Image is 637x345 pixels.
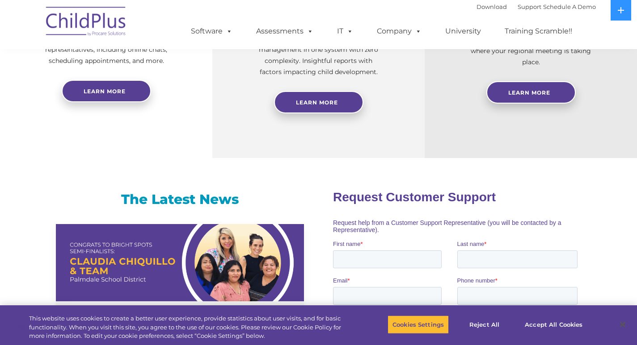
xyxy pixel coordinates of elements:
[368,22,430,40] a: Company
[486,81,576,104] a: Learn More
[496,22,581,40] a: Training Scramble!!
[296,99,338,106] span: Learn More
[247,22,322,40] a: Assessments
[29,314,350,341] div: This website uses cookies to create a better user experience, provide statistics about user visit...
[613,315,633,334] button: Close
[518,3,541,10] a: Support
[477,3,596,10] font: |
[520,315,587,334] button: Accept All Cookies
[543,3,596,10] a: Schedule A Demo
[182,22,241,40] a: Software
[84,88,126,95] span: Learn more
[56,191,304,208] h3: The Latest News
[62,80,151,102] a: Learn more
[477,3,507,10] a: Download
[274,91,363,113] a: Learn More
[257,22,380,78] p: Experience and analyze child assessments and Head Start data management in one system with zero c...
[328,22,362,40] a: IT
[124,96,162,102] span: Phone number
[456,315,512,334] button: Reject All
[388,315,449,334] button: Cookies Settings
[508,89,550,96] span: Learn More
[436,22,490,40] a: University
[42,0,131,45] img: ChildPlus by Procare Solutions
[124,59,152,66] span: Last name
